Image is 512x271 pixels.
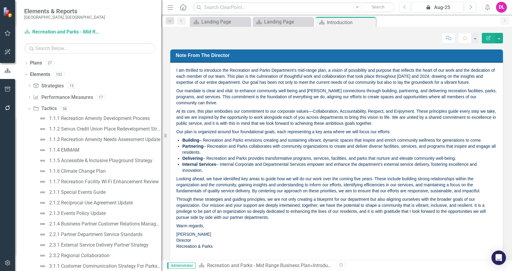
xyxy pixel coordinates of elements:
a: 1.1.7 Recreation Facility Wi-Fi Enhancement Review [37,177,159,187]
img: Not Defined [39,199,46,206]
a: Recreation and Parks - Mid Range Business Plan [207,263,310,268]
div: 15 [67,83,76,88]
div: 2.1.3 Events Policy Update [49,211,106,216]
p: I am thrilled to introduce the Recreation and Parks Department’s mid-range plan, a vision of poss... [176,67,497,87]
img: Not Defined [39,125,46,133]
a: 2.3.1 External Service Delivery Partner Strategy [37,240,149,250]
div: 3.1.1 Customer Communication Strategy For Parks and Facilities [49,263,161,269]
div: 2.1.2 Reciprocal Use Agreement Update [49,200,133,206]
strong: Building [182,138,199,143]
img: Not Defined [39,136,46,143]
img: Not Defined [39,147,46,154]
img: Not Defined [39,210,46,217]
img: Not Defined [39,252,46,259]
img: Not Defined [39,115,46,122]
a: 2.1.1 Special Events Guide [37,187,106,197]
a: 2.1.3 Events Policy Update [37,209,106,218]
p: Warm regards, [176,222,497,230]
a: Tactics [33,105,56,112]
a: Landing Page [191,18,249,26]
li: – Recreation and Parks collaborates with community organizations to create and deliver diverse fa... [182,143,497,155]
a: Plans [30,60,42,67]
img: Not Defined [39,241,46,249]
button: Aug-25 [412,2,463,13]
a: 1.1.1 Recreation Amenity Development Process [37,114,150,123]
span: Elements & Reports [24,8,105,15]
button: Search [363,3,393,11]
a: 1.1.2 Servus Credit Union Place Redevelopment Strategy [37,124,161,134]
div: Aug-25 [414,4,461,11]
img: Not Defined [39,263,46,270]
li: – Recreation and Parks provides transformative programs, services, facilities, and parks that nur... [182,155,497,161]
div: 1.1.4 EMMAM [49,147,79,153]
div: Introduction [313,263,338,268]
strong: Partnering [182,144,203,149]
img: Not Defined [39,168,46,175]
a: 2.2.1 Partner Department Service Standards [37,230,142,239]
div: 2.1.4 Business Partner Customer Relations Management [49,221,161,227]
p: [PERSON_NAME] Director Recreation & Parks [176,230,497,251]
span: Search [372,5,385,9]
div: 1.1.7 Recreation Facility Wi-Fi Enhancement Review [49,179,159,184]
a: 1.1.6 Climate Change Plan [37,166,106,176]
a: Elements [30,71,50,78]
div: 1.1.2 Servus Credit Union Place Redevelopment Strategy [49,126,161,132]
strong: Delivering [182,156,203,161]
li: – Recreation and Parks envisions creating and sustaining vibrant, dynamic spaces that inspire and... [182,137,497,143]
a: 1.1.5 Accessible & Inclusive Playground Strategy [37,156,152,165]
img: Not Defined [39,231,46,238]
h3: Note from the Director [176,52,500,58]
img: ClearPoint Strategy [3,7,14,17]
a: 2.3.2 Regional Collaboration [37,251,110,260]
a: Landing Page [254,18,312,26]
a: Performance Measures [33,94,93,101]
p: At its core, this plan embodies our commitment to our corporate values—Collaboration, Accountabil... [176,107,497,128]
a: 2.1.2 Reciprocal Use Agreement Update [37,198,133,208]
div: 2.1.1 Special Events Guide [49,190,106,195]
small: [GEOGRAPHIC_DATA], [GEOGRAPHIC_DATA] [24,15,105,20]
a: 3.1.1 Customer Communication Strategy For Parks and Facilities [37,261,161,271]
strong: Internal Services [182,162,216,167]
a: 2.1.4 Business Partner Customer Relations Management [37,219,161,229]
div: Landing Page [264,18,312,26]
a: Strategies [33,83,63,90]
div: 102 [53,72,65,77]
a: 1.1.4 EMMAM [37,145,79,155]
div: 1.1.5 Accessible & Inclusive Playground Strategy [49,158,152,163]
li: – Internal Corporate and Departmental Services empower and enhance the department’s external serv... [182,161,497,173]
div: 2.3.2 Regional Collaboration [49,253,110,258]
div: 17 [96,95,106,100]
div: 2.2.1 Partner Department Service Standards [49,232,142,237]
input: Search Below... [24,43,155,54]
div: Introduction [327,19,374,26]
div: Open Intercom Messenger [491,251,506,265]
div: 1.1.1 Recreation Amenity Development Process [49,116,150,121]
div: Landing Page [201,18,249,26]
button: DL [496,2,507,13]
p: Our plan is organized around four foundational goals, each representing a key area where we will ... [176,128,497,136]
p: Through these strategies and guiding principles, we are not only creating a blueprint for our dep... [176,195,497,222]
img: Not Defined [39,220,46,228]
img: Not Defined [39,157,46,164]
p: Looking ahead, we have identified key areas to guide how we will do our work over the coming five... [176,175,497,195]
div: 1.1.3 Recreation Amenity Needs Assessment Update [49,137,160,142]
div: 1.1.6 Climate Change Plan [49,169,106,174]
div: » [199,262,332,269]
input: Search ClearPoint... [193,2,395,13]
a: Recreation and Parks - Mid Range Business Plan [24,29,100,36]
img: Not Defined [39,189,46,196]
a: 1.1.3 Recreation Amenity Needs Assessment Update [37,135,160,144]
div: 58 [60,106,69,111]
span: Administrator [167,263,196,269]
img: Not Defined [39,178,46,185]
div: 27 [45,61,55,66]
div: 2.3.1 External Service Delivery Partner Strategy [49,242,149,248]
p: Our mandate is clear and vital: to enhance community well-being and [PERSON_NAME] connections thr... [176,87,497,107]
